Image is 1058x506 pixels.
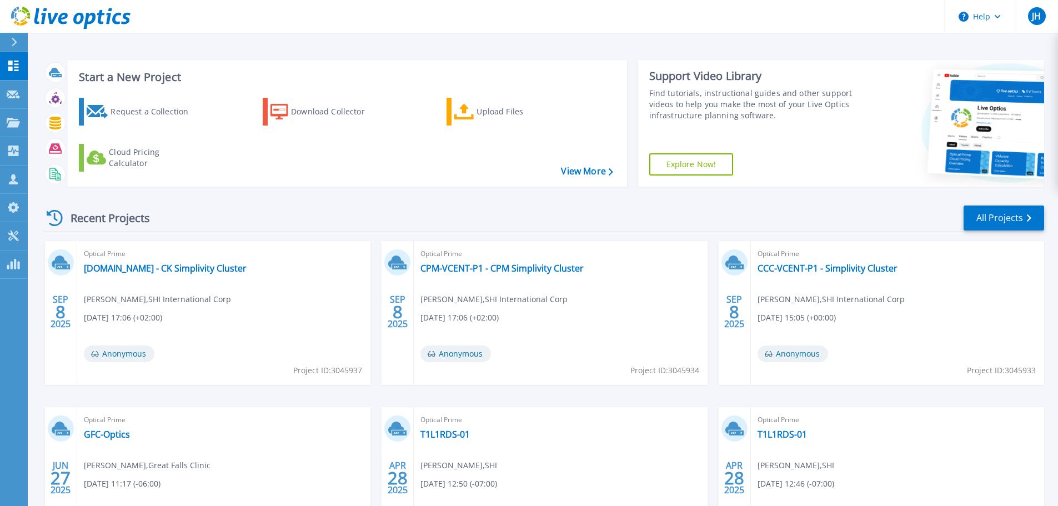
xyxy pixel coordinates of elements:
[1032,12,1041,21] span: JH
[758,429,807,440] a: T1L1RDS-01
[79,71,613,83] h3: Start a New Project
[724,292,745,332] div: SEP 2025
[561,166,613,177] a: View More
[109,147,198,169] div: Cloud Pricing Calculator
[724,473,744,483] span: 28
[758,459,834,472] span: [PERSON_NAME] , SHI
[420,263,584,274] a: CPM-VCENT-P1 - CPM Simplivity Cluster
[758,414,1037,426] span: Optical Prime
[79,98,203,126] a: Request a Collection
[758,248,1037,260] span: Optical Prime
[420,414,700,426] span: Optical Prime
[420,312,499,324] span: [DATE] 17:06 (+02:00)
[649,69,856,83] div: Support Video Library
[967,364,1036,377] span: Project ID: 3045933
[420,345,491,362] span: Anonymous
[393,307,403,317] span: 8
[291,101,380,123] div: Download Collector
[84,263,247,274] a: [DOMAIN_NAME] - CK Simplivity Cluster
[84,345,154,362] span: Anonymous
[420,478,497,490] span: [DATE] 12:50 (-07:00)
[420,293,568,305] span: [PERSON_NAME] , SHI International Corp
[758,293,905,305] span: [PERSON_NAME] , SHI International Corp
[50,458,71,498] div: JUN 2025
[263,98,387,126] a: Download Collector
[447,98,570,126] a: Upload Files
[758,345,828,362] span: Anonymous
[51,473,71,483] span: 27
[477,101,565,123] div: Upload Files
[964,206,1044,231] a: All Projects
[84,312,162,324] span: [DATE] 17:06 (+02:00)
[84,459,210,472] span: [PERSON_NAME] , Great Falls Clinic
[758,263,897,274] a: CCC-VCENT-P1 - Simplivity Cluster
[729,307,739,317] span: 8
[84,248,364,260] span: Optical Prime
[111,101,199,123] div: Request a Collection
[79,144,203,172] a: Cloud Pricing Calculator
[758,478,834,490] span: [DATE] 12:46 (-07:00)
[724,458,745,498] div: APR 2025
[387,292,408,332] div: SEP 2025
[84,429,130,440] a: GFC-Optics
[758,312,836,324] span: [DATE] 15:05 (+00:00)
[56,307,66,317] span: 8
[649,153,734,176] a: Explore Now!
[630,364,699,377] span: Project ID: 3045934
[649,88,856,121] div: Find tutorials, instructional guides and other support videos to help you make the most of your L...
[43,204,165,232] div: Recent Projects
[84,478,161,490] span: [DATE] 11:17 (-06:00)
[84,414,364,426] span: Optical Prime
[50,292,71,332] div: SEP 2025
[388,473,408,483] span: 28
[293,364,362,377] span: Project ID: 3045937
[420,248,700,260] span: Optical Prime
[420,429,470,440] a: T1L1RDS-01
[387,458,408,498] div: APR 2025
[420,459,497,472] span: [PERSON_NAME] , SHI
[84,293,231,305] span: [PERSON_NAME] , SHI International Corp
